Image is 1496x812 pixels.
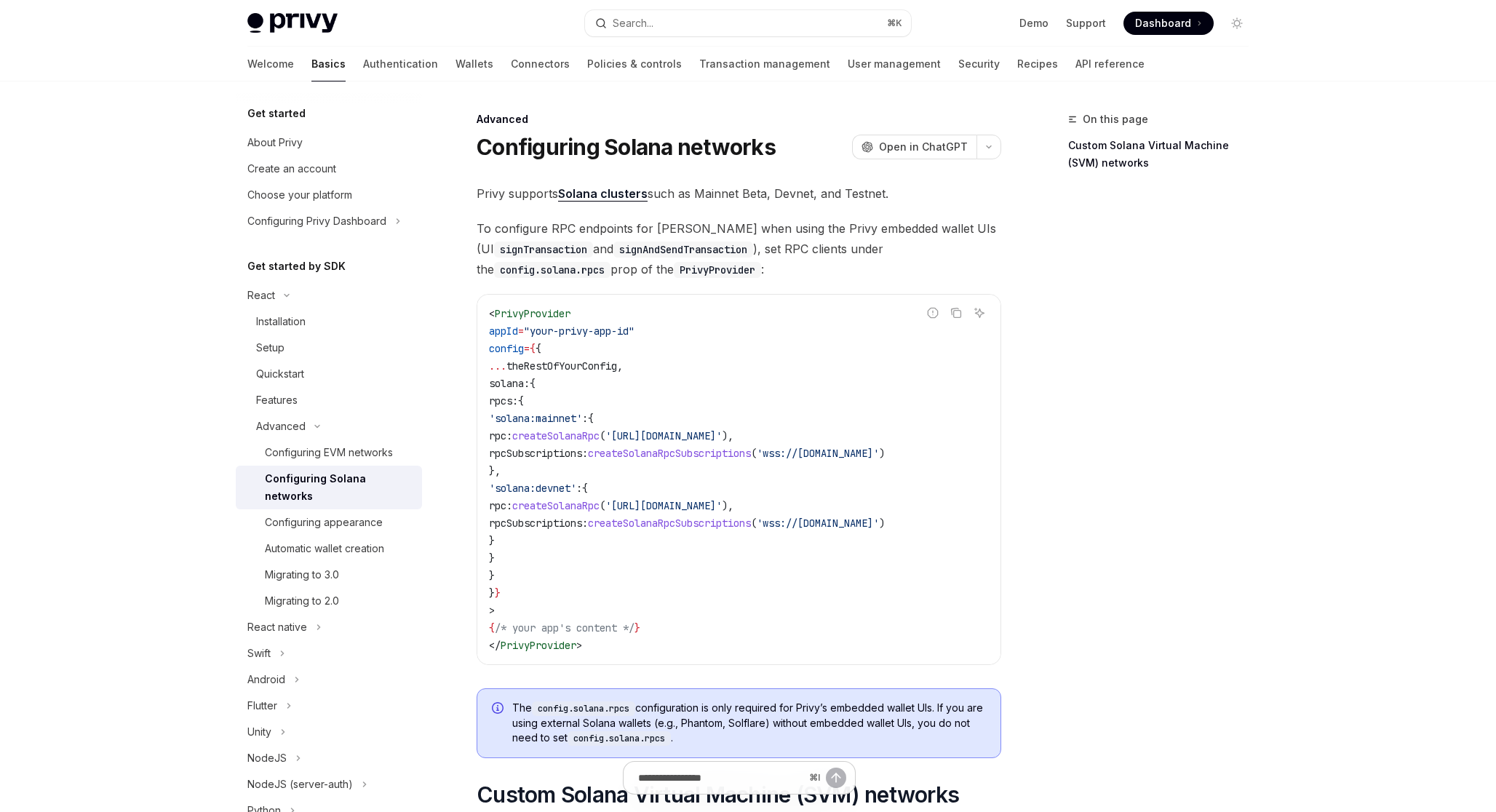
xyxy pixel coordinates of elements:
span: rpcs: [489,394,518,407]
div: NodeJS [247,749,287,767]
button: Toggle Configuring Privy Dashboard section [236,208,422,234]
span: ⌘ K [887,17,902,29]
a: API reference [1075,47,1145,81]
div: Android [247,671,285,688]
span: The configuration is only required for Privy’s embedded wallet UIs. If you are using external Sol... [512,701,986,746]
span: 'wss://[DOMAIN_NAME]' [757,447,879,460]
span: { [582,482,588,495]
button: Toggle Flutter section [236,693,422,719]
span: { [518,394,524,407]
a: Transaction management [699,47,830,81]
h5: Get started [247,105,306,122]
span: { [489,621,495,634]
div: Features [256,391,298,409]
a: Solana clusters [558,186,648,202]
div: Configuring Privy Dashboard [247,212,386,230]
a: Migrating to 2.0 [236,588,422,614]
a: Welcome [247,47,294,81]
a: Dashboard [1123,12,1214,35]
a: Basics [311,47,346,81]
a: Recipes [1017,47,1058,81]
a: Policies & controls [587,47,682,81]
a: Support [1066,16,1106,31]
button: Toggle NodeJS section [236,745,422,771]
span: createSolanaRpc [512,499,600,512]
button: Toggle Advanced section [236,413,422,439]
a: About Privy [236,130,422,156]
span: createSolanaRpcSubscriptions [588,517,751,530]
span: config [489,342,524,355]
span: } [489,552,495,565]
span: = [518,325,524,338]
span: = [524,342,530,355]
div: Unity [247,723,271,741]
span: ) [879,447,885,460]
a: Demo [1019,16,1049,31]
a: Create an account [236,156,422,182]
span: 'wss://[DOMAIN_NAME]' [757,517,879,530]
code: config.solana.rpcs [532,701,635,716]
span: '[URL][DOMAIN_NAME]' [605,499,722,512]
span: } [489,534,495,547]
span: rpcSubscriptions: [489,517,588,530]
a: Authentication [363,47,438,81]
a: User management [848,47,941,81]
span: > [576,639,582,652]
span: Open in ChatGPT [879,140,968,154]
button: Toggle Android section [236,666,422,693]
div: Configuring Solana networks [265,470,413,505]
div: Search... [613,15,653,32]
span: On this page [1083,111,1148,128]
span: > [489,604,495,617]
a: Configuring Solana networks [236,466,422,509]
span: rpc: [489,429,512,442]
a: Migrating to 3.0 [236,562,422,588]
span: "your-privy-app-id" [524,325,634,338]
code: signTransaction [494,242,593,258]
a: Security [958,47,1000,81]
span: rpcSubscriptions: [489,447,588,460]
code: PrivyProvider [674,262,761,278]
span: ( [600,499,605,512]
a: Quickstart [236,361,422,387]
span: /* your app's content */ [495,621,634,634]
span: ... [489,359,506,373]
span: </ [489,639,501,652]
div: NodeJS (server-auth) [247,776,353,793]
a: Connectors [511,47,570,81]
a: Features [236,387,422,413]
span: '[URL][DOMAIN_NAME]' [605,429,722,442]
a: Configuring EVM networks [236,439,422,466]
a: Automatic wallet creation [236,536,422,562]
span: < [489,307,495,320]
span: PrivyProvider [495,307,570,320]
div: Create an account [247,160,336,178]
div: Swift [247,645,271,662]
div: Migrating to 2.0 [265,592,339,610]
code: signAndSendTransaction [613,242,753,258]
span: } [489,586,495,600]
button: Send message [826,768,846,788]
div: Configuring appearance [265,514,383,531]
div: Quickstart [256,365,304,383]
span: 'solana:devnet' [489,482,576,495]
code: config.solana.rpcs [568,731,671,746]
button: Ask AI [970,303,989,322]
button: Toggle NodeJS (server-auth) section [236,771,422,797]
span: To configure RPC endpoints for [PERSON_NAME] when using the Privy embedded wallet UIs (UI and ), ... [477,218,1001,279]
a: Choose your platform [236,182,422,208]
span: } [495,586,501,600]
div: Setup [256,339,285,357]
span: { [588,412,594,425]
span: Dashboard [1135,16,1191,31]
div: Installation [256,313,306,330]
span: ), [722,499,733,512]
span: PrivyProvider [501,639,576,652]
span: { [536,342,541,355]
button: Toggle Unity section [236,719,422,745]
span: ( [600,429,605,442]
button: Report incorrect code [923,303,942,322]
span: { [530,342,536,355]
span: Privy supports such as Mainnet Beta, Devnet, and Testnet. [477,183,1001,204]
span: 'solana:mainnet' [489,412,582,425]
